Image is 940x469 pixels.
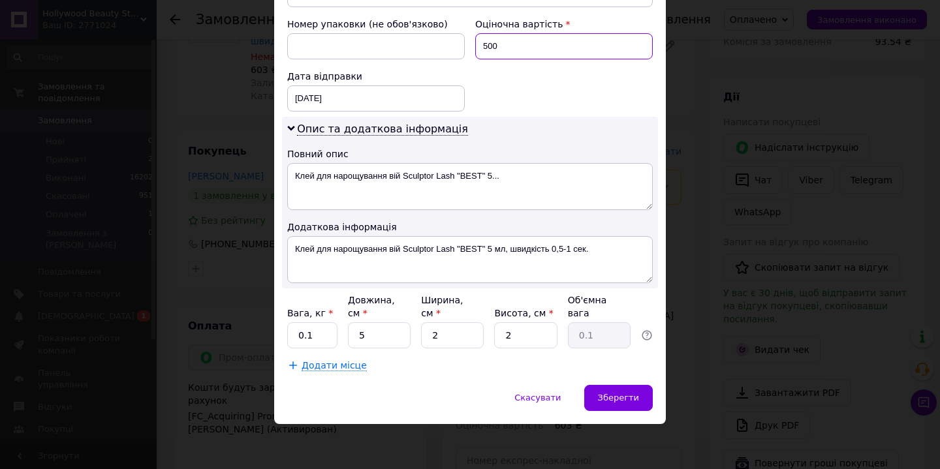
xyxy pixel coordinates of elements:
span: Зберегти [598,393,639,402]
div: Номер упаковки (не обов'язково) [287,18,465,31]
span: Опис та додаткова інформація [297,123,468,136]
label: Ширина, см [421,295,463,318]
div: Оціночна вартість [475,18,653,31]
textarea: Клей для нарощування вій Sculptor Lash "BEST" 5 мл, швидкість 0,5-1 сек. [287,236,653,283]
span: Скасувати [514,393,561,402]
span: Додати місце [302,360,367,371]
div: Дата відправки [287,70,465,83]
label: Висота, см [494,308,553,318]
div: Об'ємна вага [568,294,631,320]
label: Вага, кг [287,308,333,318]
div: Повний опис [287,147,653,160]
label: Довжина, см [348,295,395,318]
textarea: Клей для нарощування вій Sculptor Lash "BEST" 5... [287,163,653,210]
div: Додаткова інформація [287,220,653,234]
